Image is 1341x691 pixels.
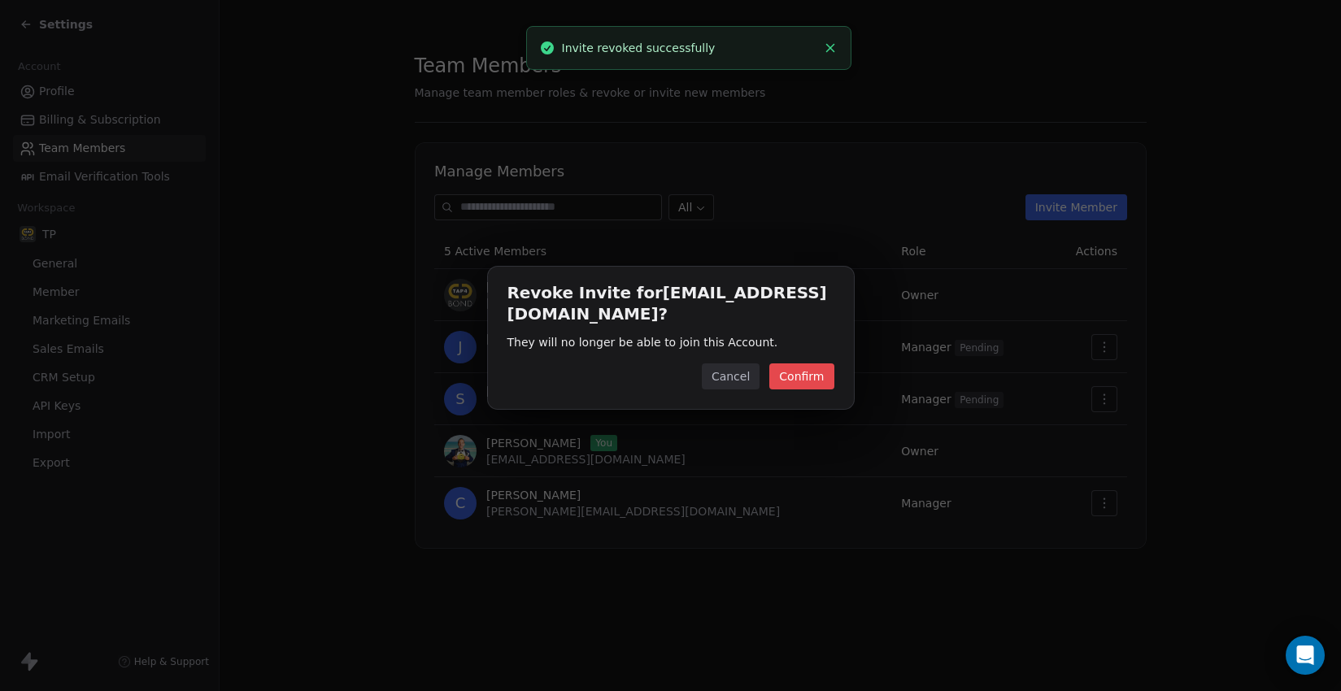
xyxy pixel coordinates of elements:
[507,334,834,350] p: They will no longer be able to join this Account.
[769,363,834,389] button: Confirm
[820,37,841,59] button: Close toast
[702,363,760,389] button: Cancel
[507,286,834,324] h1: Revoke Invite for [EMAIL_ADDRESS][DOMAIN_NAME] ?
[562,40,816,57] div: Invite revoked successfully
